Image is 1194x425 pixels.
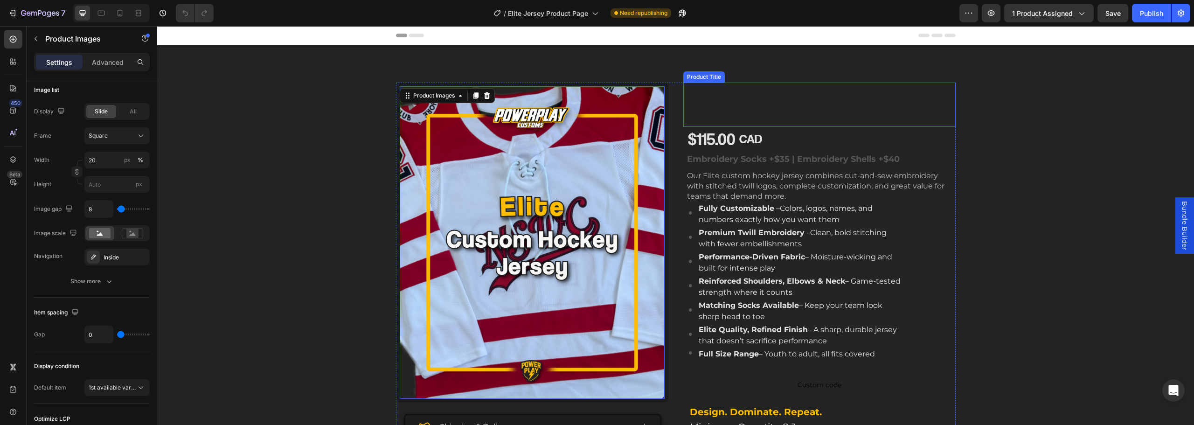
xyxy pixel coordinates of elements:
[582,105,605,121] p: CAD
[34,203,75,216] div: Image gap
[157,26,1194,425] iframe: Design area
[138,156,143,164] div: %
[541,202,729,222] span: – Clean, bold stitching with fewer embellishments
[34,105,67,118] div: Display
[1132,4,1171,22] button: Publish
[541,323,602,332] strong: Full Size Range
[1023,175,1032,224] span: Bundle Builder
[34,180,51,188] label: Height
[34,330,45,339] div: Gap
[89,384,141,391] span: 1st available variant
[528,47,566,55] div: Product Title
[34,132,51,140] label: Frame
[85,326,113,343] input: Auto
[1012,8,1073,18] span: 1 product assigned
[70,277,114,286] div: Show more
[1140,8,1163,18] div: Publish
[254,65,299,74] div: Product Images
[541,251,743,271] span: – Game-tested strength where it counts
[4,4,69,22] button: 7
[95,107,108,116] span: Slide
[1162,379,1185,402] div: Open Intercom Messenger
[130,107,137,116] span: All
[1105,9,1121,17] span: Save
[504,8,506,18] span: /
[136,181,142,188] span: px
[541,299,651,308] strong: Elite Quality, Refined Finish
[541,298,746,320] p: – A sharp, durable jersey that doesn’t sacrifice performance
[526,353,798,364] span: Custom code
[34,156,49,164] label: Width
[46,57,72,67] p: Settings
[541,226,648,235] strong: Performance-Driven Fabric
[176,4,214,22] div: Undo/Redo
[533,395,798,406] p: Minimum Quantity: 8 Jerseys
[541,177,746,199] p: Colors, logos, names, and numbers exactly how you want them
[541,202,647,211] strong: Premium Twill Embroidery
[1097,4,1128,22] button: Save
[1004,4,1094,22] button: 1 product assigned
[526,56,798,101] h1: Elite Custom Embroidery Hockey Jersey
[541,275,642,284] strong: Matching Socks Available
[541,275,725,295] span: – Keep your team look sharp head to toe
[34,362,79,370] div: Display condition
[532,282,535,286] img: Alt Image
[541,251,688,259] strong: Reinforced Shoulders, Elbows & Neck
[530,145,787,175] p: Our Elite custom hockey jersey combines cut-and-sew embroidery with stitched twill logos, complet...
[532,185,535,188] img: Alt Image
[508,8,588,18] span: Elite Jersey Product Page
[532,234,535,237] img: Alt Image
[532,307,535,310] img: Alt Image
[533,380,771,391] p: Design. Dominate. Repeat.
[34,307,81,319] div: Item spacing
[84,176,150,193] input: px
[84,152,150,168] input: px%
[124,156,131,164] div: px
[89,132,108,140] span: Square
[9,99,22,107] div: 450
[532,325,535,328] img: Alt Image
[85,201,113,217] input: Auto
[34,415,70,423] div: Optimize LCP
[92,57,124,67] p: Advanced
[541,226,735,246] span: – Moisture-wicking and built for intense play
[61,7,65,19] p: 7
[283,396,356,405] span: Shipping & Delivery
[135,154,146,166] button: px
[530,128,743,138] strong: Embroidery Socks +$35 | Embroidery Shells +$40
[34,273,150,290] button: Show more
[84,379,150,396] button: 1st available variant
[45,33,125,44] p: Product Images
[620,9,667,17] span: Need republishing
[619,178,623,187] span: –
[34,227,79,240] div: Image scale
[541,322,746,334] p: – Youth to adult, all fits covered
[530,103,579,122] div: $115.00
[104,253,147,262] div: Inside
[34,383,66,392] div: Default item
[84,127,150,144] button: Square
[532,258,535,261] img: Alt Image
[122,154,133,166] button: %
[532,209,535,213] img: Alt Image
[34,252,62,260] div: Navigation
[541,178,617,187] strong: Fully Customizable
[7,171,22,178] div: Beta
[34,86,59,94] div: Image list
